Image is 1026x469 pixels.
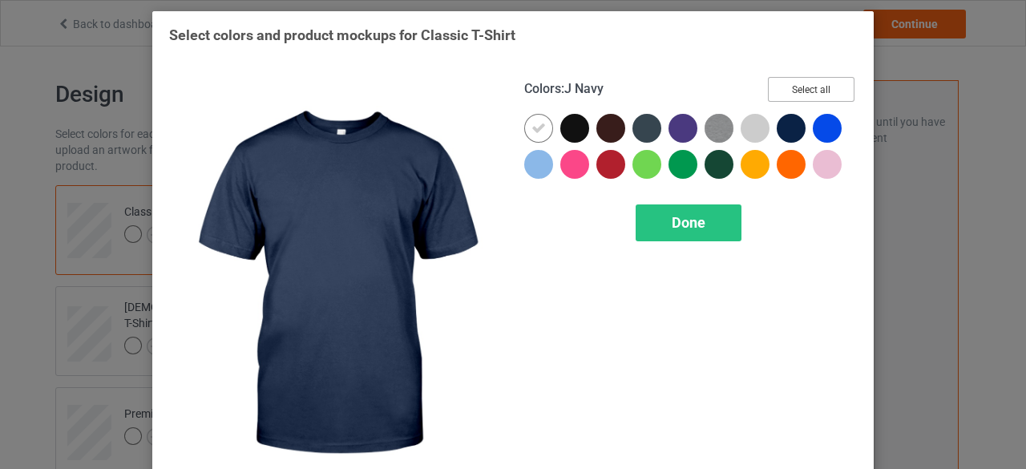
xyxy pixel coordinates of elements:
[169,26,515,43] span: Select colors and product mockups for Classic T-Shirt
[768,77,854,102] button: Select all
[672,214,705,231] span: Done
[524,81,561,96] span: Colors
[705,114,733,143] img: heather_texture.png
[524,81,604,98] h4: :
[564,81,604,96] span: J Navy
